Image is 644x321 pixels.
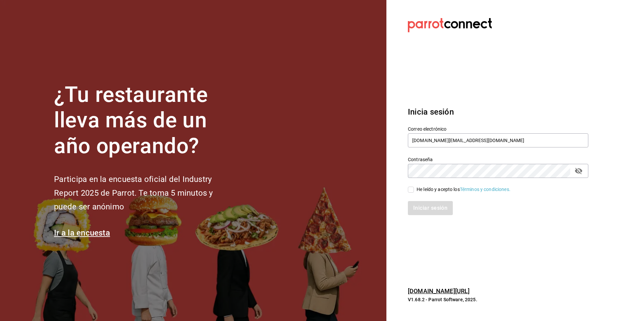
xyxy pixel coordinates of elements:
label: Contraseña [408,157,588,162]
a: Términos y condiciones. [460,187,511,192]
label: Correo electrónico [408,126,588,131]
p: V1.68.2 - Parrot Software, 2025. [408,296,588,303]
h3: Inicia sesión [408,106,588,118]
input: Ingresa tu correo electrónico [408,133,588,147]
button: passwordField [573,165,584,177]
h1: ¿Tu restaurante lleva más de un año operando? [54,82,235,159]
h2: Participa en la encuesta oficial del Industry Report 2025 de Parrot. Te toma 5 minutos y puede se... [54,173,235,213]
div: He leído y acepto los [417,186,511,193]
a: [DOMAIN_NAME][URL] [408,287,470,295]
a: Ir a la encuesta [54,228,110,238]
